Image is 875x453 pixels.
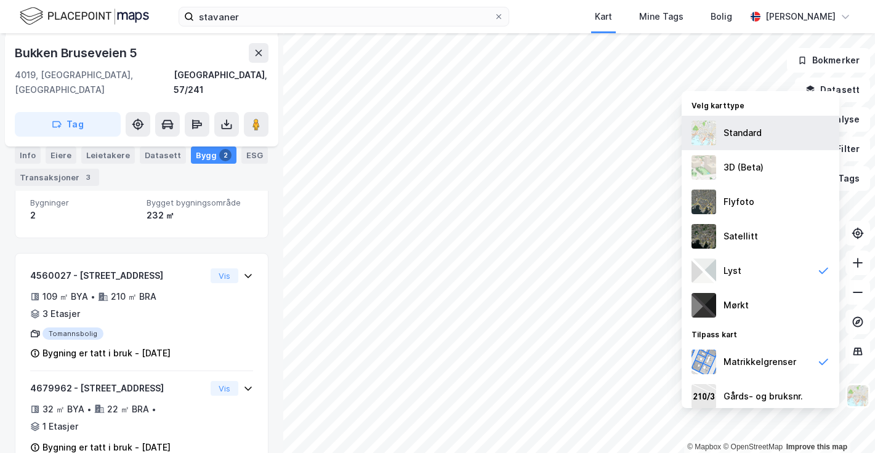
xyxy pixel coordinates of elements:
img: 9k= [692,224,716,249]
div: Bygning er tatt i bruk - [DATE] [42,346,171,361]
div: [GEOGRAPHIC_DATA], 57/241 [174,68,268,97]
button: Datasett [795,78,870,102]
div: 109 ㎡ BYA [42,289,88,304]
div: 4019, [GEOGRAPHIC_DATA], [GEOGRAPHIC_DATA] [15,68,174,97]
span: Bygninger [30,198,137,208]
div: • [91,292,95,302]
div: Tilpass kart [682,323,839,345]
div: Velg karttype [682,94,839,116]
div: 3 [82,171,94,183]
div: Eiere [46,146,76,164]
div: [PERSON_NAME] [765,9,836,24]
div: Mørkt [724,298,749,313]
a: OpenStreetMap [723,443,783,451]
div: 4679962 - [STREET_ADDRESS] [30,381,206,396]
div: 2 [30,208,137,223]
div: 4560027 - [STREET_ADDRESS] [30,268,206,283]
div: Mine Tags [639,9,683,24]
div: Lyst [724,263,741,278]
div: 3 Etasjer [42,307,80,321]
img: Z [692,121,716,145]
div: 1 Etasjer [42,419,78,434]
div: Transaksjoner [15,169,99,186]
img: Z [692,190,716,214]
div: 210 ㎡ BRA [111,289,156,304]
div: 3D (Beta) [724,160,764,175]
div: Gårds- og bruksnr. [724,389,803,404]
img: logo.f888ab2527a4732fd821a326f86c7f29.svg [20,6,149,27]
img: cadastreBorders.cfe08de4b5ddd52a10de.jpeg [692,350,716,374]
span: Bygget bygningsområde [147,198,253,208]
button: Bokmerker [787,48,870,73]
div: 232 ㎡ [147,208,253,223]
div: Leietakere [81,146,135,164]
div: • [151,404,156,414]
iframe: Chat Widget [813,394,875,453]
input: Søk på adresse, matrikkel, gårdeiere, leietakere eller personer [194,7,494,26]
div: 32 ㎡ BYA [42,402,84,417]
div: Standard [724,126,762,140]
div: ESG [241,146,268,164]
button: Vis [211,268,238,283]
img: Z [692,155,716,180]
div: Matrikkelgrenser [724,355,796,369]
div: Bolig [711,9,732,24]
div: Bygg [191,146,236,164]
div: 22 ㎡ BRA [107,402,149,417]
div: Info [15,146,41,164]
div: Datasett [140,146,186,164]
a: Improve this map [786,443,847,451]
img: luj3wr1y2y3+OchiMxRmMxRlscgabnMEmZ7DJGWxyBpucwSZnsMkZbHIGm5zBJmewyRlscgabnMEmZ7DJGWxyBpucwSZnsMkZ... [692,259,716,283]
button: Filter [811,137,870,161]
img: nCdM7BzjoCAAAAAElFTkSuQmCC [692,293,716,318]
img: cadastreKeys.547ab17ec502f5a4ef2b.jpeg [692,384,716,409]
button: Vis [211,381,238,396]
div: Flyfoto [724,194,754,209]
div: 2 [219,149,232,161]
div: Kart [595,9,612,24]
button: Tags [813,166,870,191]
div: Satellitt [724,229,758,244]
button: Tag [15,112,121,137]
div: • [87,404,92,414]
a: Mapbox [687,443,721,451]
img: Z [846,384,869,407]
div: Bukken Bruseveien 5 [15,43,140,63]
div: Kontrollprogram for chat [813,394,875,453]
